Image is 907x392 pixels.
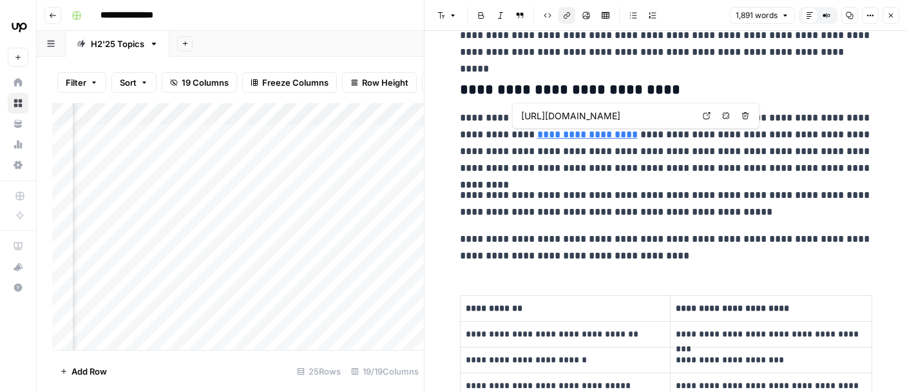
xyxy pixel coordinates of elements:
div: What's new? [8,257,28,277]
a: H2'25 Topics [66,31,169,57]
button: Freeze Columns [242,72,337,93]
button: Help + Support [8,277,28,298]
img: Upwork Logo [8,15,31,38]
a: Home [8,72,28,93]
span: 19 Columns [182,76,229,89]
a: Settings [8,155,28,175]
button: Filter [57,72,106,93]
span: 1,891 words [736,10,778,21]
button: Workspace: Upwork [8,10,28,43]
div: 25 Rows [292,361,346,382]
div: H2'25 Topics [91,37,144,50]
button: Row Height [342,72,417,93]
button: 1,891 words [730,7,795,24]
span: Sort [120,76,137,89]
button: What's new? [8,257,28,277]
button: 19 Columns [162,72,237,93]
span: Add Row [72,365,107,378]
button: Add Row [52,361,115,382]
div: 19/19 Columns [346,361,424,382]
span: Row Height [362,76,408,89]
button: Sort [111,72,157,93]
span: Filter [66,76,86,89]
a: AirOps Academy [8,236,28,257]
span: Freeze Columns [262,76,329,89]
a: Browse [8,93,28,113]
a: Your Data [8,113,28,134]
a: Usage [8,134,28,155]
